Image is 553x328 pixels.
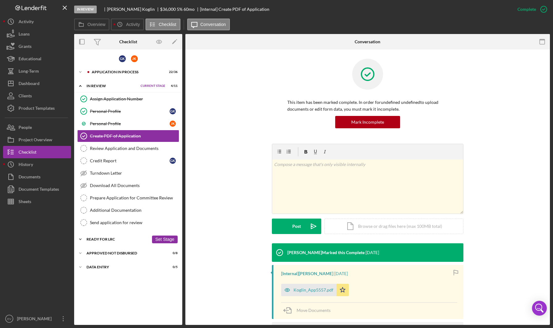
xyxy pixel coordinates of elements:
[77,105,179,117] a: Personal ProfileGK
[152,236,178,243] button: Set Stage
[281,271,333,276] div: [Internal] [PERSON_NAME]
[335,116,400,128] button: Mark Incomplete
[334,271,348,276] time: 2025-09-26 20:32
[90,183,179,188] div: Download All Documents
[177,7,183,12] div: 5 %
[292,219,301,234] div: Post
[3,195,71,208] button: Sheets
[87,237,149,241] div: Ready for LRC
[19,40,32,54] div: Grants
[126,22,140,27] label: Activity
[77,155,179,167] a: Credit ReportGK
[77,130,179,142] a: Create PDF of Application
[131,55,138,62] div: J K
[19,65,39,79] div: Long-Term
[293,288,333,292] div: Koglin_App5557.pdf
[87,251,162,255] div: Approved Not Disbursed
[146,19,180,30] button: Checklist
[119,55,126,62] div: G K
[170,121,176,127] div: J K
[90,109,170,114] div: Personal Profile
[200,7,269,12] div: [Internal] Create PDF of Application
[90,208,179,213] div: Additional Documentation
[167,251,178,255] div: 0 / 8
[170,158,176,164] div: G K
[90,146,179,151] div: Review Application and Documents
[77,117,179,130] a: Personal ProfileJK
[74,6,97,13] div: In Review
[287,250,365,255] div: [PERSON_NAME] Marked this Complete
[19,15,34,29] div: Activity
[201,22,226,27] label: Conversation
[111,19,144,30] button: Activity
[3,102,71,114] button: Product Templates
[351,116,384,128] div: Mark Incomplete
[3,158,71,171] button: History
[141,84,165,88] span: Current Stage
[19,90,32,104] div: Clients
[77,179,179,192] a: Download All Documents
[19,53,41,66] div: Educational
[87,265,162,269] div: Data Entry
[3,171,71,183] button: Documents
[119,39,137,44] div: Checklist
[3,183,71,195] button: Document Templates
[19,77,40,91] div: Dashboard
[19,158,33,172] div: History
[77,167,179,179] a: Turndown Letter
[19,171,40,185] div: Documents
[3,53,71,65] button: Educational
[19,121,32,135] div: People
[3,313,71,325] button: EV[PERSON_NAME]
[3,28,71,40] button: Loans
[90,195,179,200] div: Prepare Application for Committee Review
[74,19,109,30] button: Overview
[167,265,178,269] div: 0 / 5
[532,301,547,316] div: Open Intercom Messenger
[365,250,379,255] time: 2025-09-26 20:33
[3,146,71,158] button: Checklist
[92,70,162,74] div: Application In Process
[3,65,71,77] button: Long-Term
[87,22,105,27] label: Overview
[272,219,321,234] button: Post
[160,6,176,12] span: $36,000
[19,146,36,160] div: Checklist
[77,142,179,155] a: Review Application and Documents
[15,313,56,326] div: [PERSON_NAME]
[7,317,11,321] text: EV
[90,134,179,138] div: Create PDF of Application
[167,84,178,88] div: 4 / 11
[159,22,176,27] label: Checklist
[3,134,71,146] button: Project Overview
[90,171,179,176] div: Turndown Letter
[3,121,71,134] button: People
[287,99,448,113] p: This item has been marked complete. In order for undefined undefined to upload documents or edit ...
[77,216,179,229] a: Send application for review
[87,84,137,88] div: In Review
[19,195,31,209] div: Sheets
[107,7,160,12] div: [PERSON_NAME] Koglin
[90,96,179,101] div: Assign Application Number
[281,303,337,318] button: Move Documents
[77,93,179,105] a: Assign Application Number
[90,158,170,163] div: Credit Report
[184,7,195,12] div: 60 mo
[297,308,331,313] span: Move Documents
[19,102,55,116] div: Product Templates
[3,90,71,102] button: Clients
[3,15,71,28] button: Activity
[19,183,59,197] div: Document Templates
[167,70,178,74] div: 22 / 36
